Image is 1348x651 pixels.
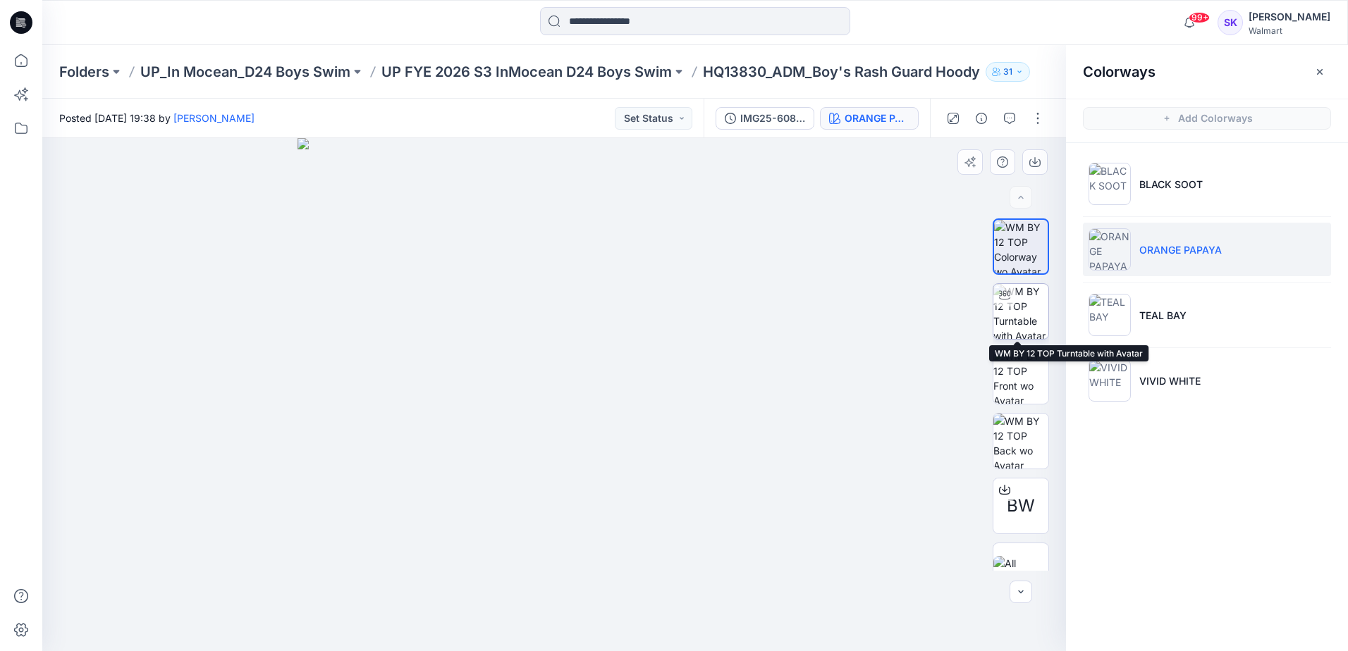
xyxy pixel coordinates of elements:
img: ORANGE PAPAYA [1089,228,1131,271]
img: WM BY 12 TOP Turntable with Avatar [993,284,1048,339]
img: WM BY 12 TOP Colorway wo Avatar [994,220,1048,273]
p: HQ13830_ADM_Boy's Rash Guard Hoody [703,62,980,82]
h2: Colorways [1083,63,1156,80]
span: 99+ [1189,12,1210,23]
img: BLACK SOOT [1089,163,1131,205]
p: TEAL BAY [1139,308,1187,323]
div: ORANGE PAPAYA [845,111,909,126]
a: UP FYE 2026 S3 InMocean D24 Boys Swim [381,62,672,82]
img: VIVID WHITE [1089,359,1131,402]
button: Details [970,107,993,130]
img: WM BY 12 TOP Front wo Avatar [993,349,1048,404]
p: ORANGE PAPAYA [1139,242,1222,257]
p: BLACK SOOT [1139,177,1203,192]
img: TEAL BAY [1089,294,1131,336]
a: [PERSON_NAME] [173,112,255,124]
span: BW [1007,493,1035,519]
div: SK [1218,10,1243,35]
button: IMG25-608_ADM_Boy's Rash Guard Hoody [716,107,814,130]
span: Posted [DATE] 19:38 by [59,111,255,125]
img: eyJhbGciOiJIUzI1NiIsImtpZCI6IjAiLCJzbHQiOiJzZXMiLCJ0eXAiOiJKV1QifQ.eyJkYXRhIjp7InR5cGUiOiJzdG9yYW... [298,138,811,651]
img: All colorways [993,556,1048,585]
button: ORANGE PAPAYA [820,107,919,130]
a: Folders [59,62,109,82]
img: WM BY 12 TOP Back wo Avatar [993,414,1048,469]
p: 31 [1003,64,1012,80]
div: Walmart [1249,25,1330,36]
a: UP_In Mocean_D24 Boys Swim [140,62,350,82]
p: VIVID WHITE [1139,373,1201,388]
div: [PERSON_NAME] [1249,8,1330,25]
div: IMG25-608_ADM_Boy's Rash Guard Hoody [740,111,805,126]
button: 31 [986,62,1030,82]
